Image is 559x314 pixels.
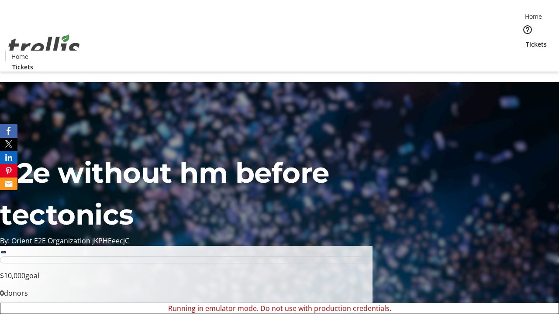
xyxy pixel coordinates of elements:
a: Tickets [519,40,554,49]
span: Tickets [12,62,33,72]
span: Home [11,52,28,61]
img: Orient E2E Organization jKPHEeecjC's Logo [5,25,83,68]
span: Tickets [526,40,547,49]
button: Cart [519,49,536,66]
button: Help [519,21,536,38]
a: Home [519,12,547,21]
a: Home [6,52,34,61]
span: Home [525,12,542,21]
a: Tickets [5,62,40,72]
